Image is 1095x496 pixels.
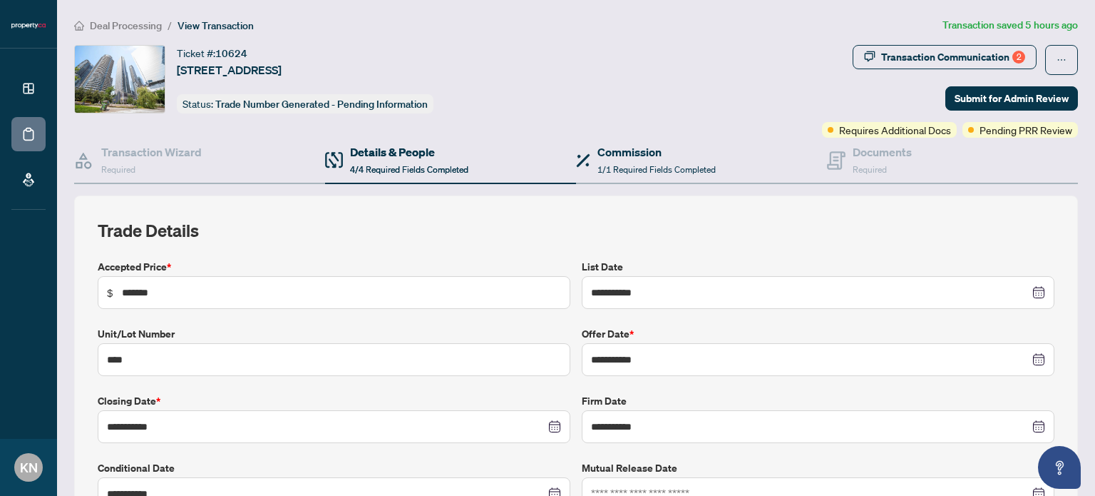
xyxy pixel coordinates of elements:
div: Status: [177,94,433,113]
img: logo [11,21,46,30]
span: Requires Additional Docs [839,122,951,138]
article: Transaction saved 5 hours ago [942,17,1078,34]
span: Submit for Admin Review [955,87,1069,110]
label: Closing Date [98,393,570,409]
span: 4/4 Required Fields Completed [350,164,468,175]
label: Conditional Date [98,460,570,476]
span: 10624 [215,47,247,60]
h4: Commission [597,143,716,161]
button: Open asap [1038,446,1081,489]
label: Accepted Price [98,259,570,275]
div: Transaction Communication [881,46,1025,69]
span: Deal Processing [90,19,162,32]
span: Pending PRR Review [980,122,1072,138]
span: KN [20,457,38,477]
h4: Transaction Wizard [101,143,202,161]
label: Mutual Release Date [582,460,1054,476]
h4: Documents [853,143,912,161]
span: Trade Number Generated - Pending Information [215,98,428,111]
label: Unit/Lot Number [98,326,570,342]
label: Firm Date [582,393,1054,409]
label: Offer Date [582,326,1054,342]
h2: Trade Details [98,219,1054,242]
img: IMG-C12344423_1.jpg [75,46,165,113]
span: Required [101,164,135,175]
span: home [74,21,84,31]
div: 2 [1012,51,1025,64]
span: Required [853,164,887,175]
span: $ [107,285,113,300]
span: [STREET_ADDRESS] [177,61,282,79]
span: ellipsis [1057,55,1066,65]
div: Ticket #: [177,45,247,61]
label: List Date [582,259,1054,275]
span: View Transaction [178,19,254,32]
button: Transaction Communication2 [853,45,1037,69]
span: 1/1 Required Fields Completed [597,164,716,175]
h4: Details & People [350,143,468,161]
li: / [168,17,172,34]
button: Submit for Admin Review [945,86,1078,111]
